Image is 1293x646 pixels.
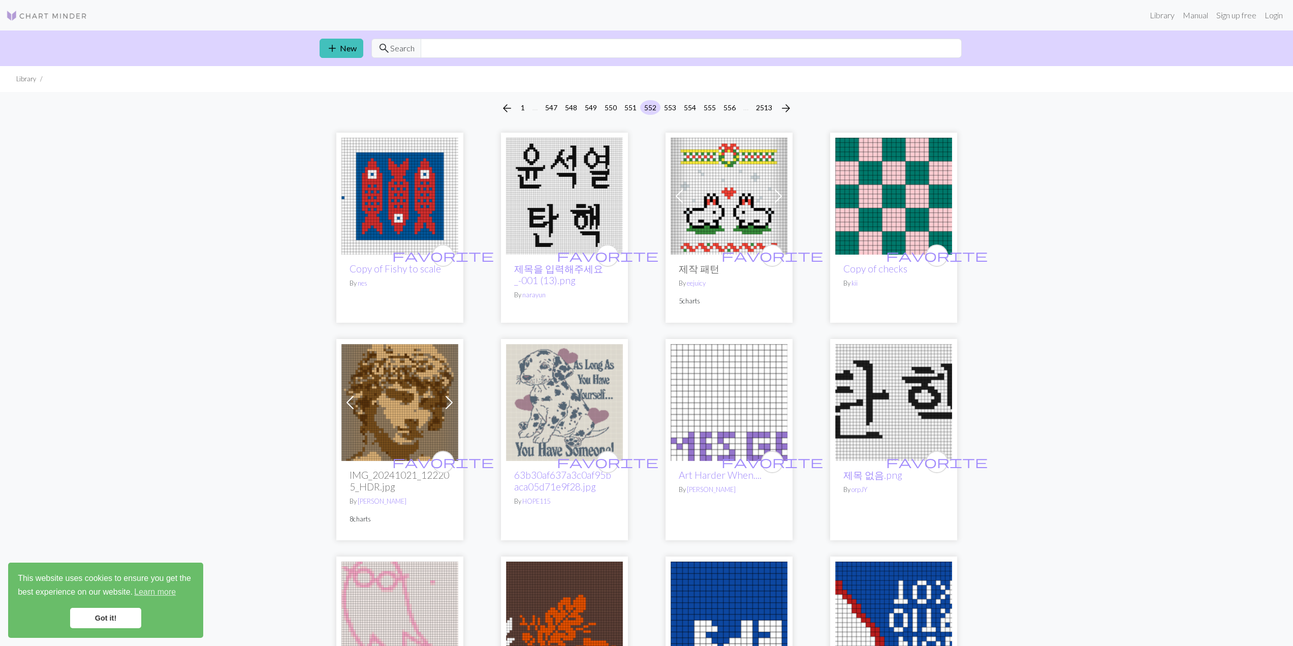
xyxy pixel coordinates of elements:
span: favorite [721,248,823,263]
a: New [320,39,363,58]
img: Art Harder When.... [671,344,787,461]
a: learn more about cookies [133,585,177,600]
button: 552 [640,100,660,115]
p: By [514,497,615,506]
a: [PERSON_NAME] [358,497,406,505]
button: 550 [601,100,621,115]
a: Copy of checks [843,263,907,274]
span: favorite [392,248,494,263]
a: Art Harder When.... [679,469,762,481]
img: checks [835,138,952,255]
a: oak leaves scarf [506,614,623,624]
a: eejuicy [687,279,706,287]
i: favourite [886,452,988,472]
li: Library [16,74,36,84]
a: Login [1260,5,1287,25]
h2: IMG_20241021_122205_HDR.jpg [350,469,450,493]
img: 크리스마스 패턴 1 [671,138,787,255]
span: search [378,41,390,55]
span: This website uses cookies to ensure you get the best experience on our website. [18,572,194,600]
i: Previous [501,102,513,114]
i: favourite [557,245,658,266]
a: EPS [671,614,787,624]
p: By [679,485,779,495]
p: 8 charts [350,514,450,524]
span: arrow_back [501,101,513,115]
a: [PERSON_NAME] [687,485,736,494]
img: IMG_20241021_122205_HDR.jpg [341,344,458,461]
span: favorite [886,248,988,263]
button: 551 [620,100,641,115]
button: favourite [432,451,454,473]
button: favourite [926,451,948,473]
p: By [350,497,450,506]
span: favorite [721,454,823,470]
i: favourite [557,452,658,472]
i: favourite [392,245,494,266]
button: 553 [660,100,680,115]
a: 제목 없음.png [843,469,902,481]
img: 63b30af637a3c0af95baca05d71e9f28.jpg [506,344,623,461]
button: favourite [761,244,783,267]
a: checks [835,190,952,200]
button: favourite [761,451,783,473]
i: favourite [721,245,823,266]
button: favourite [926,244,948,267]
span: favorite [392,454,494,470]
i: Next [780,102,792,114]
img: Logo [6,10,87,22]
a: 제목 없음.png [835,396,952,406]
a: 63b30af637a3c0af95baca05d71e9f28.jpg [506,396,623,406]
button: 1 [517,100,529,115]
p: By [843,485,944,495]
nav: Page navigation [497,100,796,116]
button: 547 [541,100,561,115]
span: favorite [886,454,988,470]
a: Library [1146,5,1179,25]
a: Sign up free [1212,5,1260,25]
span: favorite [557,454,658,470]
a: nes [358,279,367,287]
a: dismiss cookie message [70,608,141,628]
span: Search [390,42,415,54]
h2: 제작 패턴 [679,263,779,274]
a: orpJY [852,485,867,494]
button: 549 [581,100,601,115]
a: 제목을 입력해주세요_-001 (13).png [514,263,603,286]
span: favorite [557,248,658,263]
button: 554 [680,100,700,115]
a: glow ghost.png [341,614,458,624]
a: Fishy to scale [341,190,458,200]
a: IMG_20241021_122205_HDR.jpg [341,396,458,406]
a: HOPE115 [522,497,550,505]
a: kii [852,279,858,287]
span: arrow_forward [780,101,792,115]
button: Previous [497,100,517,116]
i: favourite [886,245,988,266]
img: Fishy to scale [341,138,458,255]
button: 548 [561,100,581,115]
a: Copy of Fishy to scale [350,263,441,274]
a: 63b30af637a3c0af95baca05d71e9f28.jpg [514,469,611,493]
i: favourite [392,452,494,472]
button: favourite [596,451,619,473]
button: 556 [719,100,740,115]
a: Art Harder When.... [671,396,787,406]
img: 제목을 입력해주세요_-001 (13).png [506,138,623,255]
p: 5 charts [679,296,779,306]
a: Manual [1179,5,1212,25]
a: 크리스마스 패턴 1 [671,190,787,200]
button: favourite [432,244,454,267]
i: favourite [721,452,823,472]
p: By [514,290,615,300]
div: cookieconsent [8,563,203,638]
button: 2513 [752,100,776,115]
p: By [679,279,779,288]
img: 제목 없음.png [835,344,952,461]
button: 555 [700,100,720,115]
span: add [326,41,338,55]
a: narayun [522,291,546,299]
a: EPS [835,614,952,624]
button: Next [776,100,796,116]
button: favourite [596,244,619,267]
